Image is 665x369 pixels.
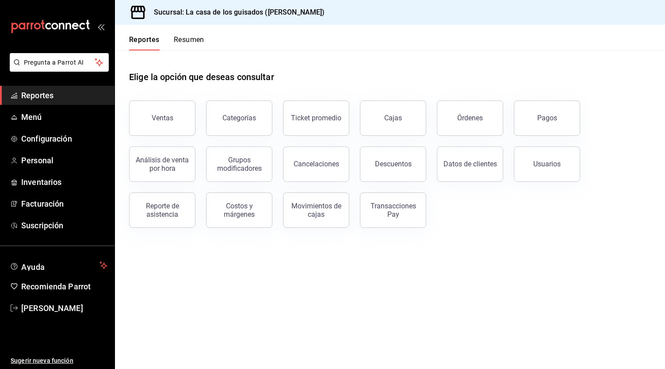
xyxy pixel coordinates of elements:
button: Datos de clientes [437,146,503,182]
button: Ticket promedio [283,100,349,136]
span: Recomienda Parrot [21,281,107,292]
button: Costos y márgenes [206,192,272,228]
span: Pregunta a Parrot AI [24,58,95,67]
a: Cajas [360,100,426,136]
span: [PERSON_NAME] [21,302,107,314]
div: Costos y márgenes [212,202,267,219]
div: Movimientos de cajas [289,202,344,219]
div: Descuentos [375,160,412,168]
div: Datos de clientes [443,160,497,168]
button: Categorías [206,100,272,136]
button: Resumen [174,35,204,50]
div: Cancelaciones [294,160,339,168]
div: Cajas [384,113,402,123]
button: Pagos [514,100,580,136]
div: Órdenes [457,114,483,122]
div: Categorías [222,114,256,122]
button: Cancelaciones [283,146,349,182]
button: open_drawer_menu [97,23,104,30]
div: Ticket promedio [291,114,341,122]
button: Ventas [129,100,195,136]
button: Reportes [129,35,160,50]
button: Descuentos [360,146,426,182]
button: Reporte de asistencia [129,192,195,228]
div: Grupos modificadores [212,156,267,173]
span: Ayuda [21,260,96,271]
h3: Sucursal: La casa de los guisados ([PERSON_NAME]) [147,7,325,18]
span: Sugerir nueva función [11,356,107,365]
span: Personal [21,154,107,166]
button: Análisis de venta por hora [129,146,195,182]
button: Pregunta a Parrot AI [10,53,109,72]
span: Inventarios [21,176,107,188]
div: Análisis de venta por hora [135,156,190,173]
div: Pagos [537,114,557,122]
div: navigation tabs [129,35,204,50]
div: Reporte de asistencia [135,202,190,219]
button: Grupos modificadores [206,146,272,182]
span: Menú [21,111,107,123]
h1: Elige la opción que deseas consultar [129,70,274,84]
span: Reportes [21,89,107,101]
span: Suscripción [21,219,107,231]
div: Usuarios [533,160,561,168]
div: Ventas [152,114,173,122]
button: Movimientos de cajas [283,192,349,228]
a: Pregunta a Parrot AI [6,64,109,73]
button: Transacciones Pay [360,192,426,228]
button: Usuarios [514,146,580,182]
button: Órdenes [437,100,503,136]
span: Facturación [21,198,107,210]
div: Transacciones Pay [366,202,420,219]
span: Configuración [21,133,107,145]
